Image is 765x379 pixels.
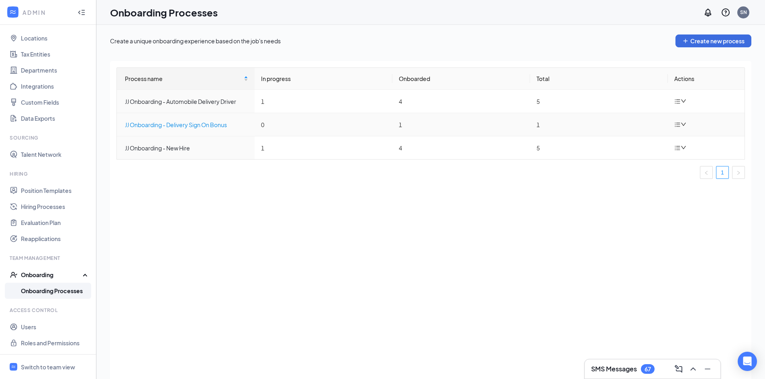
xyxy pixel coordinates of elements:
[21,231,90,247] a: Reapplications
[10,271,18,279] svg: UserCheck
[78,8,86,16] svg: Collapse
[11,364,16,369] svg: WorkstreamLogo
[255,136,392,159] td: 1
[736,170,741,175] span: right
[740,9,747,16] div: SN
[255,90,392,113] td: 1
[21,78,90,94] a: Integrations
[703,364,712,374] svg: Minimize
[255,113,392,136] td: 0
[21,199,90,215] a: Hiring Processes
[10,170,88,177] div: Hiring
[732,166,745,179] button: right
[21,283,90,299] a: Onboarding Processes
[703,8,713,17] svg: Notifications
[682,38,689,44] svg: Plus
[681,98,686,104] span: down
[392,68,530,90] th: Onboarded
[687,363,700,375] button: ChevronUp
[125,97,248,106] div: JJ Onboarding - Automobile Delivery Driver
[9,8,17,16] svg: WorkstreamLogo
[732,166,745,179] li: Next Page
[255,68,392,90] th: In progress
[530,113,668,136] td: 1
[110,6,218,19] h1: Onboarding Processes
[716,166,728,178] a: 1
[701,363,714,375] button: Minimize
[125,74,242,83] span: Process name
[21,30,90,46] a: Locations
[674,364,683,374] svg: ComposeMessage
[530,68,668,90] th: Total
[22,8,70,16] div: ADMIN
[688,364,698,374] svg: ChevronUp
[125,144,248,152] div: JJ Onboarding - New Hire
[645,366,651,373] div: 67
[704,170,709,175] span: left
[681,145,686,150] span: down
[392,113,530,136] td: 1
[674,122,681,128] span: bars
[21,110,90,126] a: Data Exports
[392,136,530,159] td: 4
[10,307,88,314] div: Access control
[674,145,681,151] span: bars
[110,37,281,45] div: Create a unique onboarding experience based on the job's needs
[716,166,729,179] li: 1
[675,34,751,47] button: PlusCreate new process
[738,352,757,371] div: Open Intercom Messenger
[530,90,668,113] td: 5
[21,363,75,371] div: Switch to team view
[21,182,90,199] a: Position Templates
[21,62,90,78] a: Departments
[672,363,685,375] button: ComposeMessage
[21,319,90,335] a: Users
[668,68,745,90] th: Actions
[591,365,637,373] h3: SMS Messages
[21,215,90,231] a: Evaluation Plan
[700,166,713,179] button: left
[21,271,83,279] div: Onboarding
[21,94,90,110] a: Custom Fields
[721,8,730,17] svg: QuestionInfo
[681,122,686,127] span: down
[21,46,90,62] a: Tax Entities
[10,255,88,261] div: Team Management
[125,120,248,129] div: JJ Onboarding - Delivery Sign On Bonus
[10,134,88,141] div: Sourcing
[700,166,713,179] li: Previous Page
[674,98,681,105] span: bars
[530,136,668,159] td: 5
[392,90,530,113] td: 4
[21,335,90,351] a: Roles and Permissions
[21,146,90,162] a: Talent Network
